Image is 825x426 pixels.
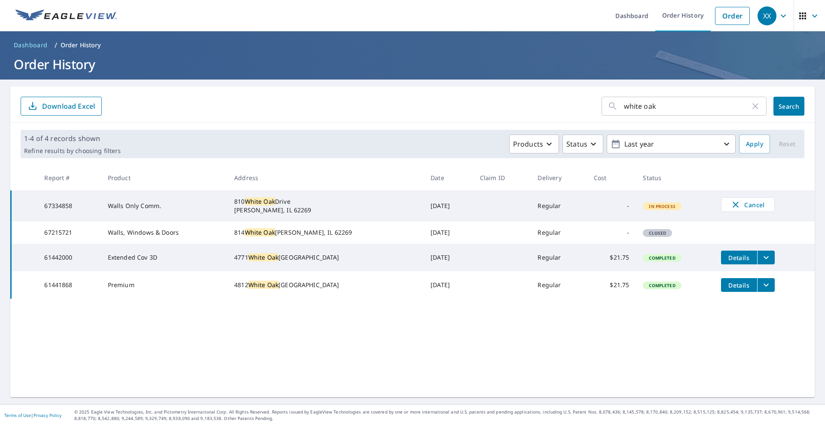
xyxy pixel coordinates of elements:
[773,97,804,116] button: Search
[726,281,752,289] span: Details
[37,190,101,221] td: 67334858
[424,221,473,244] td: [DATE]
[509,135,559,153] button: Products
[644,203,681,209] span: In Process
[21,97,102,116] button: Download Excel
[587,271,636,299] td: $21.75
[37,244,101,271] td: 61442000
[34,412,61,418] a: Privacy Policy
[739,135,770,153] button: Apply
[24,147,121,155] p: Refine results by choosing filters
[248,253,278,261] mark: White Oak
[726,254,752,262] span: Details
[227,165,424,190] th: Address
[607,135,736,153] button: Last year
[101,190,227,221] td: Walls Only Comm.
[644,255,680,261] span: Completed
[721,278,757,292] button: detailsBtn-61441868
[234,197,417,215] div: 810 Drive [PERSON_NAME], IL 62269
[531,221,587,244] td: Regular
[14,41,48,49] span: Dashboard
[587,165,636,190] th: Cost
[101,271,227,299] td: Premium
[10,38,815,52] nav: breadcrumb
[424,271,473,299] td: [DATE]
[424,190,473,221] td: [DATE]
[101,221,227,244] td: Walls, Windows & Doors
[4,413,61,418] p: |
[562,135,603,153] button: Status
[473,165,531,190] th: Claim ID
[721,197,775,212] button: Cancel
[624,94,750,118] input: Address, Report #, Claim ID, etc.
[245,197,275,205] mark: White Oak
[248,281,278,289] mark: White Oak
[4,412,31,418] a: Terms of Use
[424,244,473,271] td: [DATE]
[55,40,57,50] li: /
[513,139,543,149] p: Products
[424,165,473,190] th: Date
[37,165,101,190] th: Report #
[101,244,227,271] td: Extended Cov 3D
[621,137,721,152] p: Last year
[758,6,776,25] div: XX
[531,244,587,271] td: Regular
[757,278,775,292] button: filesDropdownBtn-61441868
[74,409,821,422] p: © 2025 Eagle View Technologies, Inc. and Pictometry International Corp. All Rights Reserved. Repo...
[757,251,775,264] button: filesDropdownBtn-61442000
[644,230,671,236] span: Closed
[780,102,797,110] span: Search
[644,282,680,288] span: Completed
[587,221,636,244] td: -
[746,139,763,150] span: Apply
[24,133,121,144] p: 1-4 of 4 records shown
[234,228,417,237] div: 814 [PERSON_NAME], IL 62269
[721,251,757,264] button: detailsBtn-61442000
[37,271,101,299] td: 61441868
[715,7,750,25] a: Order
[15,9,117,22] img: EV Logo
[42,101,95,111] p: Download Excel
[37,221,101,244] td: 67215721
[61,41,101,49] p: Order History
[730,199,766,210] span: Cancel
[531,190,587,221] td: Regular
[531,271,587,299] td: Regular
[234,281,417,289] div: 4812 [GEOGRAPHIC_DATA]
[587,190,636,221] td: -
[566,139,587,149] p: Status
[101,165,227,190] th: Product
[636,165,714,190] th: Status
[234,253,417,262] div: 4771 [GEOGRAPHIC_DATA]
[245,228,275,236] mark: White Oak
[10,38,51,52] a: Dashboard
[531,165,587,190] th: Delivery
[10,55,815,73] h1: Order History
[587,244,636,271] td: $21.75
